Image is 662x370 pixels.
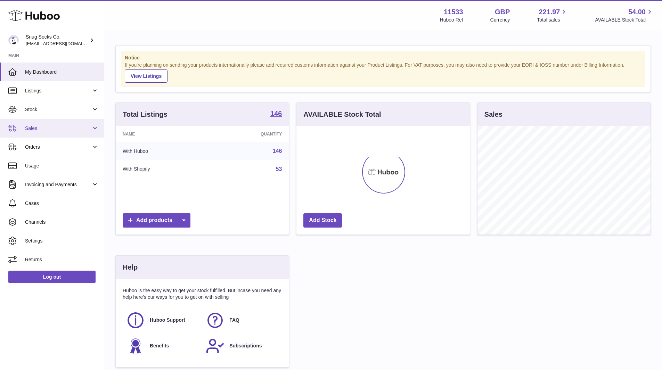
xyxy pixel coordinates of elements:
[125,62,641,83] div: If you're planning on sending your products internationally please add required customs informati...
[276,166,282,172] a: 53
[8,35,19,46] img: info@snugsocks.co.uk
[444,7,463,17] strong: 11533
[116,160,209,178] td: With Shopify
[537,7,568,23] a: 221.97 Total sales
[270,110,282,118] a: 146
[116,142,209,160] td: With Huboo
[123,263,138,272] h3: Help
[25,69,99,75] span: My Dashboard
[25,181,91,188] span: Invoicing and Payments
[440,17,463,23] div: Huboo Ref
[123,213,190,228] a: Add products
[25,238,99,244] span: Settings
[206,311,278,330] a: FAQ
[209,126,289,142] th: Quantity
[8,271,96,283] a: Log out
[495,7,510,17] strong: GBP
[595,17,654,23] span: AVAILABLE Stock Total
[25,163,99,169] span: Usage
[537,17,568,23] span: Total sales
[25,125,91,132] span: Sales
[484,110,502,119] h3: Sales
[123,110,167,119] h3: Total Listings
[25,88,91,94] span: Listings
[116,126,209,142] th: Name
[270,110,282,117] strong: 146
[628,7,646,17] span: 54.00
[26,41,102,46] span: [EMAIL_ADDRESS][DOMAIN_NAME]
[539,7,560,17] span: 221.97
[150,343,169,349] span: Benefits
[206,337,278,355] a: Subscriptions
[123,287,282,301] p: Huboo is the easy way to get your stock fulfilled. But incase you need any help here's our ways f...
[150,317,185,323] span: Huboo Support
[490,17,510,23] div: Currency
[25,106,91,113] span: Stock
[125,69,167,83] a: View Listings
[25,256,99,263] span: Returns
[229,317,239,323] span: FAQ
[229,343,262,349] span: Subscriptions
[273,148,282,154] a: 146
[26,34,88,47] div: Snug Socks Co.
[126,337,199,355] a: Benefits
[126,311,199,330] a: Huboo Support
[595,7,654,23] a: 54.00 AVAILABLE Stock Total
[25,219,99,225] span: Channels
[25,144,91,150] span: Orders
[25,200,99,207] span: Cases
[125,55,641,61] strong: Notice
[303,110,381,119] h3: AVAILABLE Stock Total
[303,213,342,228] a: Add Stock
